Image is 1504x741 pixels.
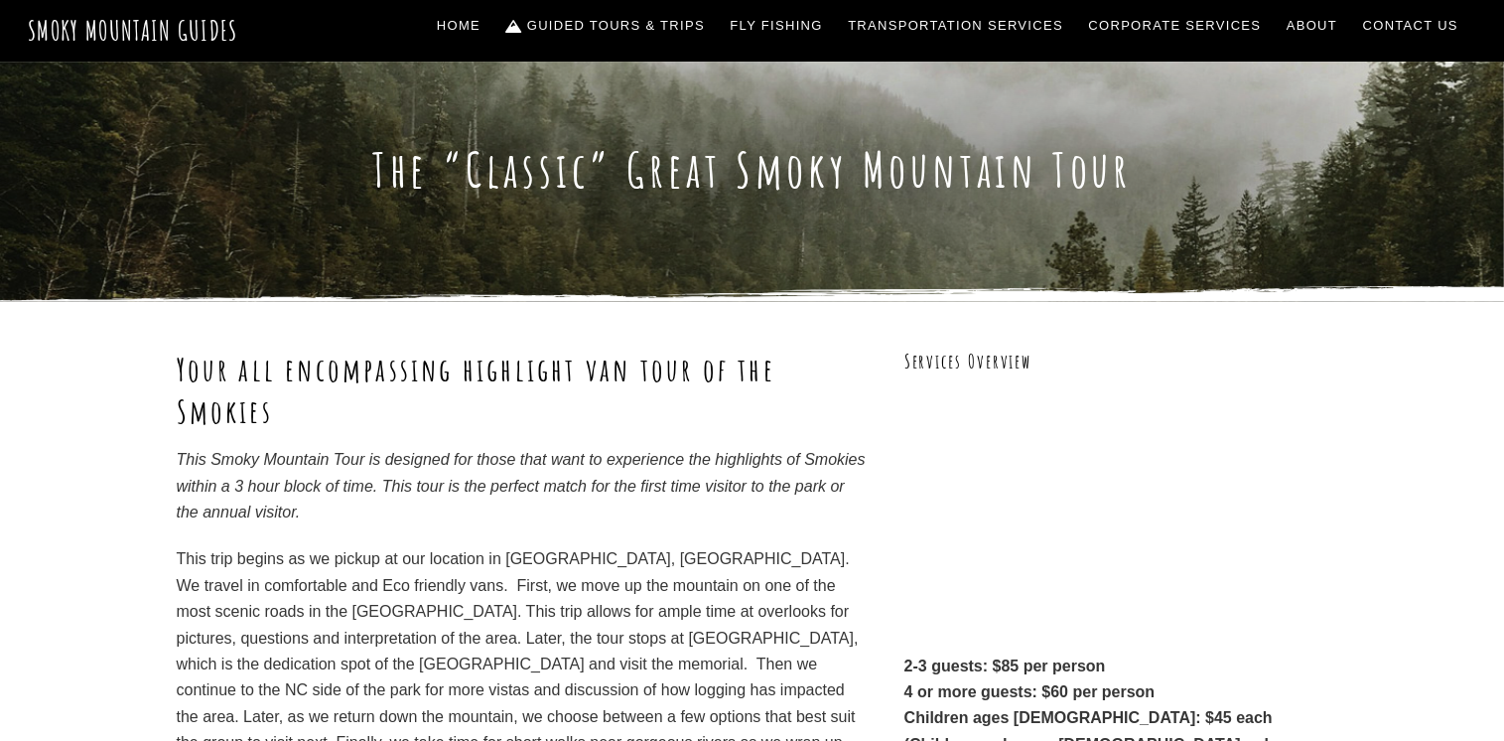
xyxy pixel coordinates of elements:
[904,349,1328,375] h3: Services Overview
[840,5,1070,47] a: Transportation Services
[904,709,1273,726] strong: Children ages [DEMOGRAPHIC_DATA]: $45 each
[429,5,488,47] a: Home
[1081,5,1270,47] a: Corporate Services
[904,658,1106,674] strong: 2-3 guests: $85 per person
[1279,5,1345,47] a: About
[723,5,831,47] a: Fly Fishing
[1355,5,1466,47] a: Contact Us
[177,141,1328,199] h1: The “Classic” Great Smoky Mountain Tour
[904,683,1156,700] strong: 4 or more guests: $60 per person
[28,14,238,47] a: Smoky Mountain Guides
[498,5,713,47] a: Guided Tours & Trips
[177,451,866,520] em: This Smoky Mountain Tour is designed for those that want to experience the highlights of Smokies ...
[177,349,775,431] strong: Your all encompassing highlight van tour of the Smokies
